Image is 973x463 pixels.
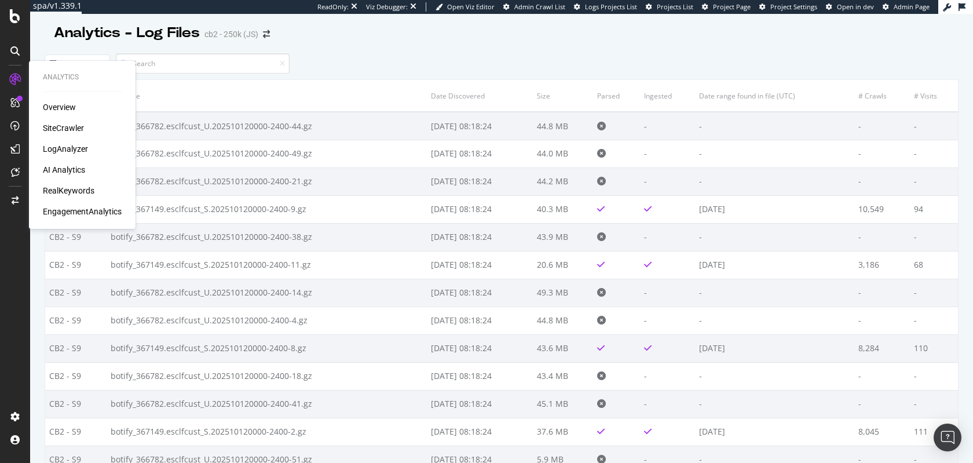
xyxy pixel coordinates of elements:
td: 44.8 MB [533,307,593,334]
td: - [640,307,695,334]
th: # Crawls [854,80,910,112]
a: Open Viz Editor [436,2,495,12]
td: - [910,223,958,251]
div: Open Intercom Messenger [934,424,961,451]
td: botify_366782.esclfcust_U.202510120000-2400-18.gz [107,362,427,390]
td: 10,549 [854,195,910,223]
th: Size [533,80,593,112]
td: botify_366782.esclfcust_U.202510120000-2400-4.gz [107,307,427,334]
td: CB2 - S9 [45,279,107,307]
td: - [854,112,910,140]
span: Logs Projects List [585,2,637,11]
td: - [695,112,854,140]
td: CB2 - S9 [45,307,107,334]
a: RealKeywords [43,185,94,196]
td: CB2 - S9 [45,418,107,446]
td: botify_367149.esclfcust_S.202510120000-2400-11.gz [107,251,427,279]
td: 40.3 MB [533,195,593,223]
td: 8,045 [854,418,910,446]
a: Project Page [702,2,751,12]
a: SiteCrawler [43,122,84,134]
td: [DATE] 08:18:24 [427,279,532,307]
td: - [695,307,854,334]
a: Admin Crawl List [503,2,565,12]
a: AI Analytics [43,164,85,176]
td: 20.6 MB [533,251,593,279]
a: Project Settings [759,2,817,12]
td: [DATE] 08:18:24 [427,418,532,446]
th: Date Discovered [427,80,532,112]
td: botify_366782.esclfcust_U.202510120000-2400-38.gz [107,223,427,251]
td: [DATE] [695,251,854,279]
div: arrow-right-arrow-left [263,30,270,38]
td: botify_366782.esclfcust_U.202510120000-2400-49.gz [107,140,427,167]
td: - [695,279,854,307]
a: Projects List [646,2,693,12]
td: - [854,167,910,195]
span: Project Page [713,2,751,11]
div: ReadOnly: [317,2,349,12]
td: botify_367149.esclfcust_S.202510120000-2400-8.gz [107,334,427,362]
td: CB2 - S9 [45,223,107,251]
span: Project Settings [770,2,817,11]
td: - [910,140,958,167]
td: - [910,390,958,418]
td: - [910,167,958,195]
th: Filename [107,80,427,112]
td: 37.6 MB [533,418,593,446]
td: [DATE] 08:18:24 [427,140,532,167]
td: - [695,140,854,167]
td: 94 [910,195,958,223]
td: [DATE] 08:18:24 [427,390,532,418]
td: [DATE] 08:18:24 [427,223,532,251]
td: 3,186 [854,251,910,279]
td: CB2 - S9 [45,390,107,418]
td: CB2 - S9 [45,334,107,362]
th: Ingested [640,80,695,112]
a: Admin Page [883,2,930,12]
span: Projects List [657,2,693,11]
td: - [910,307,958,334]
td: botify_366782.esclfcust_U.202510120000-2400-44.gz [107,112,427,140]
td: - [640,140,695,167]
td: CB2 - S9 [45,251,107,279]
td: - [640,390,695,418]
a: Logs Projects List [574,2,637,12]
td: - [695,362,854,390]
td: - [854,307,910,334]
td: [DATE] 08:18:24 [427,334,532,362]
td: botify_367149.esclfcust_S.202510120000-2400-2.gz [107,418,427,446]
td: - [640,223,695,251]
td: botify_366782.esclfcust_U.202510120000-2400-21.gz [107,167,427,195]
span: Admin Page [894,2,930,11]
th: Parsed [593,80,640,112]
a: Overview [43,101,76,113]
td: - [640,112,695,140]
td: [DATE] 08:18:24 [427,251,532,279]
a: EngagementAnalytics [43,206,122,217]
span: Open Viz Editor [447,2,495,11]
td: botify_366782.esclfcust_U.202510120000-2400-41.gz [107,390,427,418]
div: LogAnalyzer [43,143,88,155]
td: - [695,167,854,195]
td: - [854,390,910,418]
td: - [910,279,958,307]
td: 8,284 [854,334,910,362]
td: CB2 - S9 [45,362,107,390]
th: Date range found in file (UTC) [695,80,854,112]
td: 43.6 MB [533,334,593,362]
button: Add Filters [45,54,110,73]
th: # Visits [910,80,958,112]
td: - [695,223,854,251]
td: 43.9 MB [533,223,593,251]
td: [DATE] 08:18:24 [427,167,532,195]
td: - [854,279,910,307]
div: Add Filters [66,59,100,68]
td: 110 [910,334,958,362]
td: 68 [910,251,958,279]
